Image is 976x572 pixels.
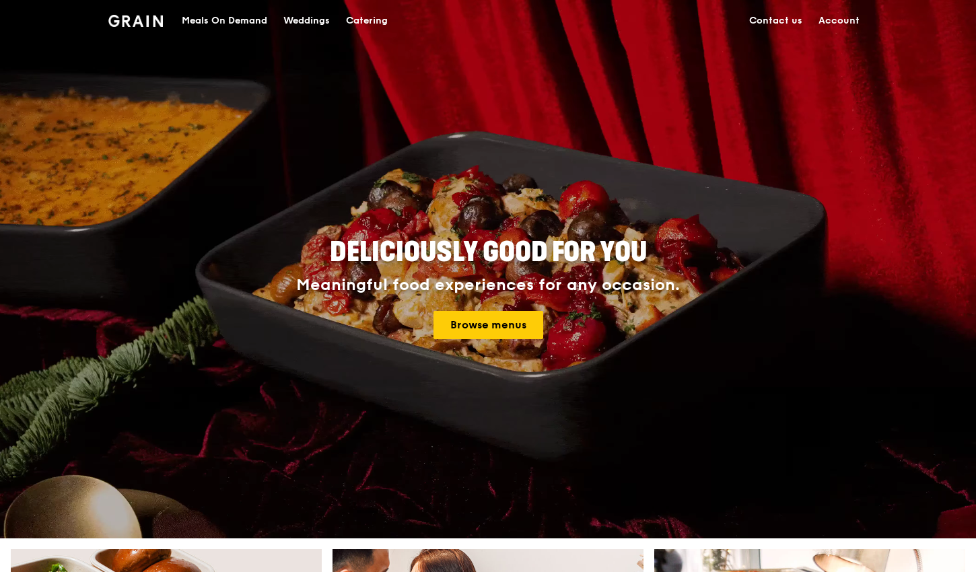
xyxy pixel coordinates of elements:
[741,1,810,41] a: Contact us
[246,276,730,295] div: Meaningful food experiences for any occasion.
[275,1,338,41] a: Weddings
[330,236,647,269] span: Deliciously good for you
[108,15,163,27] img: Grain
[338,1,396,41] a: Catering
[433,311,543,339] a: Browse menus
[346,1,388,41] div: Catering
[182,1,267,41] div: Meals On Demand
[283,1,330,41] div: Weddings
[810,1,868,41] a: Account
